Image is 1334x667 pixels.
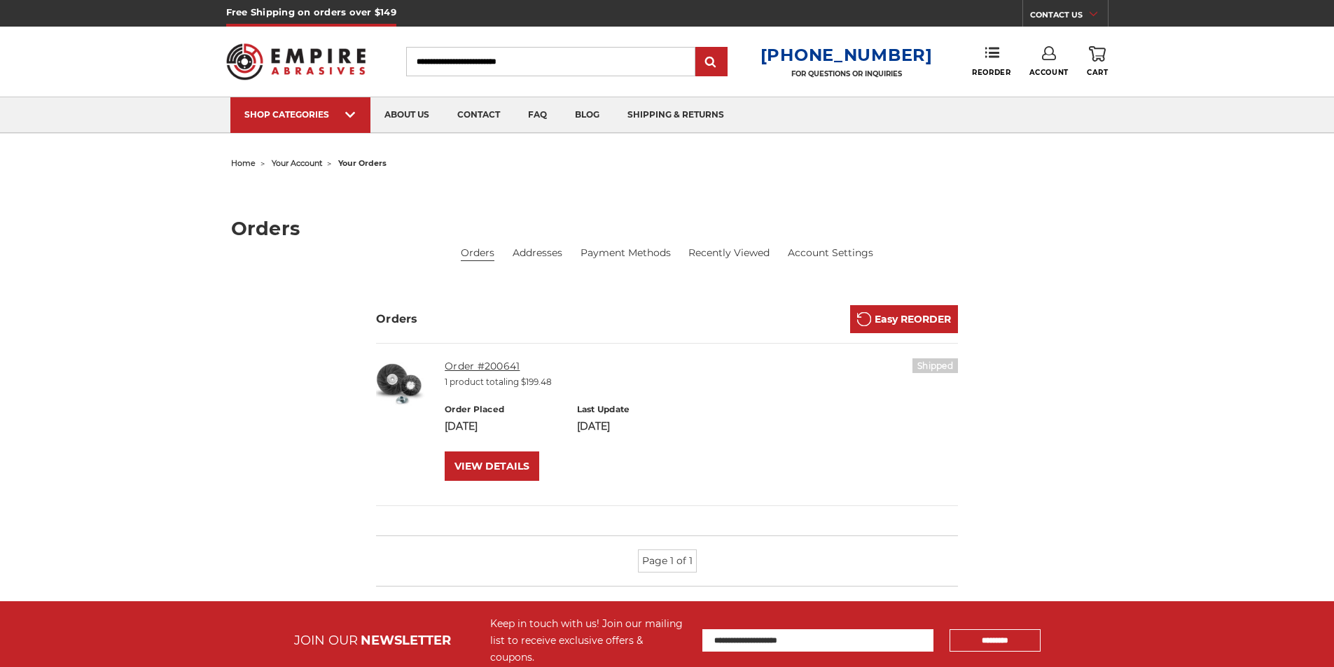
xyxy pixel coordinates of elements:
a: [PHONE_NUMBER] [760,45,933,65]
a: your account [272,158,322,168]
h1: Orders [231,219,1104,238]
a: blog [561,97,613,133]
a: Order #200641 [445,360,520,372]
a: Payment Methods [581,246,671,260]
a: Reorder [972,46,1010,76]
a: Cart [1087,46,1108,77]
img: Empire Abrasives [226,34,366,89]
a: faq [514,97,561,133]
p: 1 product totaling $199.48 [445,376,958,388]
div: Keep in touch with us! Join our mailing list to receive exclusive offers & coupons. [490,615,688,666]
span: [DATE] [577,420,610,433]
li: Page 1 of 1 [638,549,697,573]
h3: Orders [376,311,418,328]
a: Recently Viewed [688,246,770,260]
a: Account Settings [788,246,873,260]
a: contact [443,97,514,133]
div: SHOP CATEGORIES [244,109,356,120]
h6: Shipped [912,358,958,373]
a: about us [370,97,443,133]
p: FOR QUESTIONS OR INQUIRIES [760,69,933,78]
li: Orders [461,246,494,261]
span: NEWSLETTER [361,633,451,648]
span: Reorder [972,68,1010,77]
a: Addresses [513,246,562,260]
a: shipping & returns [613,97,738,133]
input: Submit [697,48,725,76]
a: home [231,158,256,168]
span: Account [1029,68,1069,77]
h6: Order Placed [445,403,562,416]
a: CONTACT US [1030,7,1108,27]
span: JOIN OUR [294,633,358,648]
span: [DATE] [445,420,478,433]
span: Cart [1087,68,1108,77]
span: your orders [338,158,387,168]
h6: Last Update [577,403,694,416]
a: VIEW DETAILS [445,451,539,481]
a: Easy REORDER [850,305,958,333]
